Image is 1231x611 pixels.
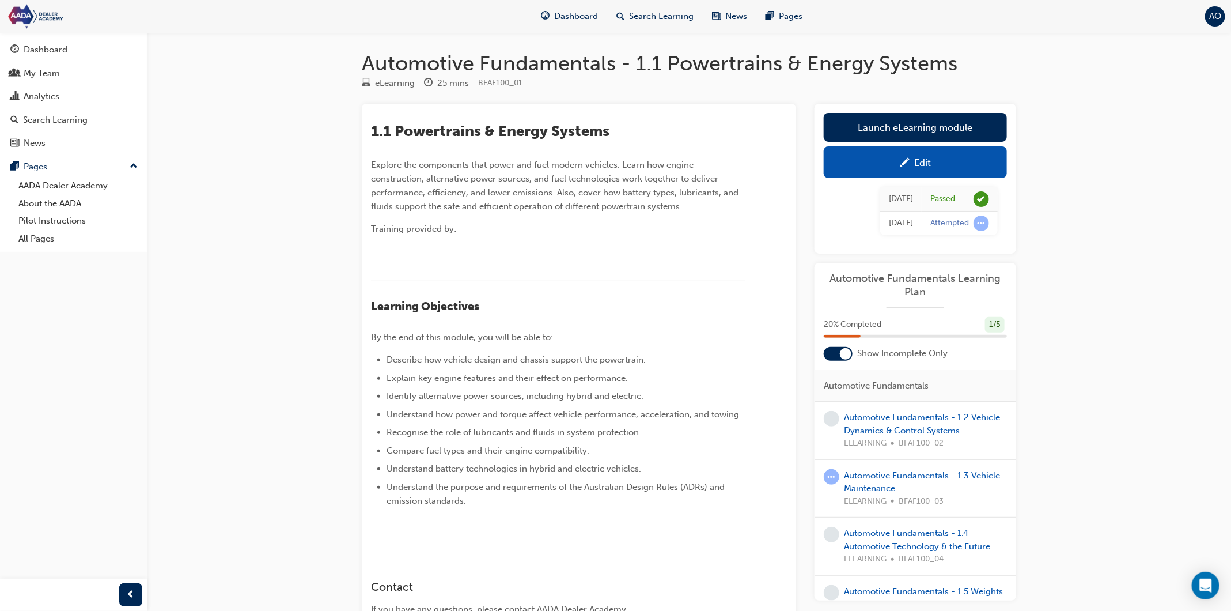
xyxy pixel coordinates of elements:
div: 25 mins [437,77,469,90]
button: Pages [5,156,142,178]
div: Type [362,76,415,90]
span: search-icon [10,115,18,126]
a: search-iconSearch Learning [607,5,703,28]
a: Search Learning [5,110,142,131]
div: Search Learning [23,114,88,127]
div: Dashboard [24,43,67,56]
span: learningRecordVerb_ATTEMPT-icon [974,216,989,231]
a: News [5,133,142,154]
a: news-iconNews [703,5,756,28]
span: Identify alternative power sources, including hybrid and electric. [387,391,643,401]
button: AO [1205,6,1225,27]
span: pages-icon [766,9,774,24]
span: search-icon [616,9,624,24]
h3: Contact [371,580,745,594]
span: Learning resource code [478,78,522,88]
span: ELEARNING [844,553,887,566]
div: Edit [914,157,931,168]
span: learningRecordVerb_ATTEMPT-icon [824,469,839,485]
span: news-icon [712,9,721,24]
a: All Pages [14,230,142,248]
a: Edit [824,146,1007,178]
span: Learning Objectives [371,300,479,313]
span: pencil-icon [900,158,910,169]
span: Search Learning [629,10,694,23]
h1: Automotive Fundamentals - 1.1 Powertrains & Energy Systems [362,51,1016,76]
div: 1 / 5 [985,317,1005,333]
span: chart-icon [10,92,19,102]
span: Explore the components that power and fuel modern vehicles. Learn how engine construction, altern... [371,160,741,212]
span: learningResourceType_ELEARNING-icon [362,78,370,89]
span: learningRecordVerb_NONE-icon [824,527,839,542]
div: Attempted [930,218,969,229]
div: Duration [424,76,469,90]
span: learningRecordVerb_NONE-icon [824,585,839,601]
span: Understand the purpose and requirements of the Australian Design Rules (ADRs) and emission standa... [387,482,727,506]
div: Passed [930,194,955,205]
a: Automotive Fundamentals - 1.3 Vehicle Maintenance [844,470,1000,494]
div: News [24,137,46,150]
span: AO [1209,10,1221,23]
div: Pages [24,160,47,174]
span: Show Incomplete Only [857,347,948,360]
span: 20 % Completed [824,318,881,331]
a: Automotive Fundamentals - 1.4 Automotive Technology & the Future [844,528,990,552]
span: Compare fuel types and their engine compatibility. [387,446,589,456]
span: learningRecordVerb_PASS-icon [974,191,989,207]
span: guage-icon [541,9,550,24]
span: Automotive Fundamentals [824,379,929,393]
span: Training provided by: [371,224,456,234]
span: By the end of this module, you will be able to: [371,332,553,342]
span: BFAF100_02 [899,437,944,450]
div: Mon May 19 2025 19:43:35 GMT+1000 (Australian Eastern Standard Time) [889,217,913,230]
span: news-icon [10,138,19,149]
span: guage-icon [10,45,19,55]
span: BFAF100_03 [899,495,944,508]
span: Understand battery technologies in hybrid and electric vehicles. [387,463,641,474]
a: guage-iconDashboard [532,5,607,28]
span: prev-icon [127,588,135,602]
span: clock-icon [424,78,433,89]
div: eLearning [375,77,415,90]
span: ELEARNING [844,437,887,450]
a: Launch eLearning module [824,113,1007,142]
span: News [725,10,747,23]
a: Automotive Fundamentals - 1.2 Vehicle Dynamics & Control Systems [844,412,1000,436]
button: DashboardMy TeamAnalyticsSearch LearningNews [5,37,142,156]
span: Recognise the role of lubricants and fluids in system protection. [387,427,641,437]
div: My Team [24,67,60,80]
a: Pilot Instructions [14,212,142,230]
div: Mon May 19 2025 20:52:10 GMT+1000 (Australian Eastern Standard Time) [889,193,913,206]
span: pages-icon [10,162,19,172]
span: Pages [779,10,802,23]
span: Understand how power and torque affect vehicle performance, acceleration, and towing. [387,409,741,420]
a: About the AADA [14,195,142,213]
span: Explain key engine features and their effect on performance. [387,373,628,383]
span: BFAF100_04 [899,553,944,566]
span: Dashboard [554,10,598,23]
div: Analytics [24,90,59,103]
a: Automotive Fundamentals - 1.5 Weights & Capacities (COMING SOON) [844,586,1003,610]
span: up-icon [130,159,138,174]
img: Trak [6,3,138,29]
span: people-icon [10,69,19,79]
a: Dashboard [5,39,142,61]
a: Automotive Fundamentals Learning Plan [824,272,1007,298]
a: pages-iconPages [756,5,812,28]
span: 1.1 Powertrains & Energy Systems [371,122,609,140]
a: My Team [5,63,142,84]
span: learningRecordVerb_NONE-icon [824,411,839,427]
span: ELEARNING [844,495,887,508]
span: Describe how vehicle design and chassis support the powertrain. [387,354,646,365]
a: Analytics [5,86,142,107]
div: Open Intercom Messenger [1192,572,1219,599]
a: AADA Dealer Academy [14,177,142,195]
